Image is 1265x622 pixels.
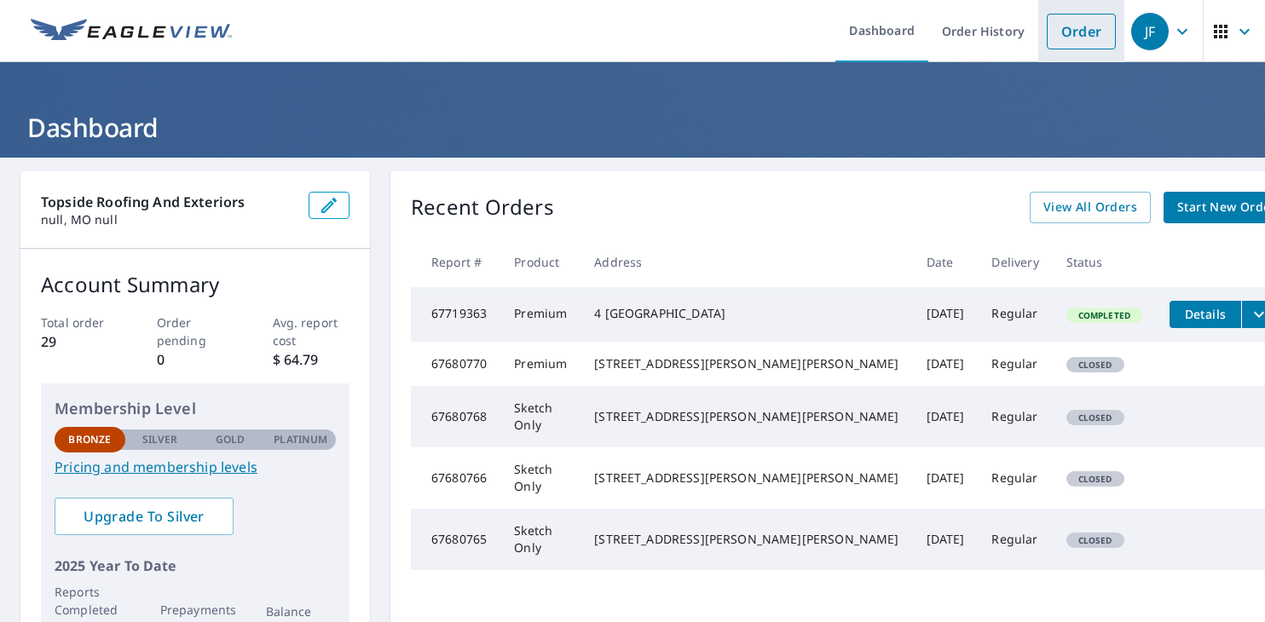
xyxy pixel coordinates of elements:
[411,237,500,287] th: Report #
[913,287,979,342] td: [DATE]
[1131,13,1169,50] div: JF
[913,509,979,570] td: [DATE]
[913,342,979,386] td: [DATE]
[55,457,336,477] a: Pricing and membership levels
[41,331,118,352] p: 29
[913,447,979,509] td: [DATE]
[68,507,220,526] span: Upgrade To Silver
[978,342,1052,386] td: Regular
[1047,14,1116,49] a: Order
[160,601,231,619] p: Prepayments
[1068,309,1141,321] span: Completed
[1043,197,1137,218] span: View All Orders
[594,469,898,487] div: [STREET_ADDRESS][PERSON_NAME][PERSON_NAME]
[1170,301,1241,328] button: detailsBtn-67719363
[55,583,125,619] p: Reports Completed
[500,342,581,386] td: Premium
[68,432,111,447] p: Bronze
[157,314,234,349] p: Order pending
[157,349,234,370] p: 0
[142,432,178,447] p: Silver
[594,355,898,372] div: [STREET_ADDRESS][PERSON_NAME][PERSON_NAME]
[41,212,295,227] p: null, MO null
[411,287,500,342] td: 67719363
[1053,237,1156,287] th: Status
[31,19,232,44] img: EV Logo
[913,237,979,287] th: Date
[500,287,581,342] td: Premium
[55,556,336,576] p: 2025 Year To Date
[411,447,500,509] td: 67680766
[500,237,581,287] th: Product
[1068,534,1123,546] span: Closed
[978,509,1052,570] td: Regular
[41,192,295,212] p: Topside Roofing And Exteriors
[594,305,898,322] div: 4 [GEOGRAPHIC_DATA]
[55,397,336,420] p: Membership Level
[1180,306,1231,322] span: Details
[273,314,350,349] p: Avg. report cost
[411,192,554,223] p: Recent Orders
[500,447,581,509] td: Sketch Only
[500,509,581,570] td: Sketch Only
[581,237,912,287] th: Address
[978,287,1052,342] td: Regular
[1030,192,1151,223] a: View All Orders
[594,408,898,425] div: [STREET_ADDRESS][PERSON_NAME][PERSON_NAME]
[41,269,349,300] p: Account Summary
[41,314,118,331] p: Total order
[411,386,500,447] td: 67680768
[978,237,1052,287] th: Delivery
[274,432,327,447] p: Platinum
[1068,412,1123,423] span: Closed
[20,110,1245,145] h1: Dashboard
[411,509,500,570] td: 67680765
[266,602,337,620] p: Balance
[55,498,234,535] a: Upgrade To Silver
[216,432,245,447] p: Gold
[594,531,898,548] div: [STREET_ADDRESS][PERSON_NAME][PERSON_NAME]
[1068,359,1123,371] span: Closed
[1068,473,1123,485] span: Closed
[273,349,350,370] p: $ 64.79
[978,386,1052,447] td: Regular
[913,386,979,447] td: [DATE]
[500,386,581,447] td: Sketch Only
[978,447,1052,509] td: Regular
[411,342,500,386] td: 67680770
